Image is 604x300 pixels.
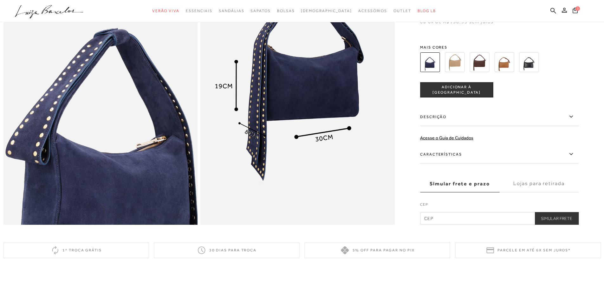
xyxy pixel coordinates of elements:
[3,243,149,258] div: 1ª troca grátis
[420,212,579,225] input: CEP
[152,9,179,13] span: Verão Viva
[358,9,387,13] span: Acessórios
[535,212,579,225] button: Simular Frete
[420,84,493,96] span: ADICIONAR À [GEOGRAPHIC_DATA]
[154,243,299,258] div: 30 dias para troca
[301,5,352,17] a: noSubCategoriesText
[277,5,295,17] a: categoryNavScreenReaderText
[571,7,580,16] button: 1
[455,243,601,258] div: Parcele em até 6x sem juros*
[152,5,179,17] a: categoryNavScreenReaderText
[420,135,473,140] a: Acesse o Guia de Cuidados
[305,243,450,258] div: 5% off para pagar no PIX
[470,52,489,72] img: BOLSA DE ALÇA CURTA ADORNADA DE REBITES COM LAÇO ASSIMÉTRICO EM CAMURÇA CAFÉ MÉDIA
[250,9,270,13] span: Sapatos
[575,6,580,11] span: 1
[519,52,539,72] img: BOLSA DE ALÇA CURTA ADORNADA DE REBITES COM LAÇO ASSIMÉTRICO EM COURO PRETO MÉDIA
[301,9,352,13] span: [DEMOGRAPHIC_DATA]
[358,5,387,17] a: categoryNavScreenReaderText
[494,52,514,72] img: BOLSA DE ALÇA CURTA ADORNADA DE REBITES COM LAÇO ASSIMÉTRICO EM COURO CARAMELO MÉDIA
[420,202,579,210] label: CEP
[250,5,270,17] a: categoryNavScreenReaderText
[445,52,464,72] img: BOLSA DE ALÇA CURTA ADORNADA DE REBITES COM LAÇO ASSIMÉTRICO EM CAMURÇA BEGE FENDI MÉDIA
[420,108,579,126] label: Descrição
[420,175,499,192] label: Simular frete e prazo
[393,5,411,17] a: categoryNavScreenReaderText
[420,82,493,97] button: ADICIONAR À [GEOGRAPHIC_DATA]
[499,175,579,192] label: Lojas para retirada
[420,45,579,49] span: Mais cores
[418,9,436,13] span: BLOG LB
[219,5,244,17] a: categoryNavScreenReaderText
[420,52,440,72] img: BOLSA DE ALÇA CURTA ADORNADA DE REBITES COM LAÇO ASSIMÉTRICO EM CAMURÇA AZUL NAVAL MÉDIA
[186,5,212,17] a: categoryNavScreenReaderText
[420,145,579,163] label: Características
[219,9,244,13] span: Sandálias
[186,9,212,13] span: Essenciais
[418,5,436,17] a: BLOG LB
[277,9,295,13] span: Bolsas
[393,9,411,13] span: Outlet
